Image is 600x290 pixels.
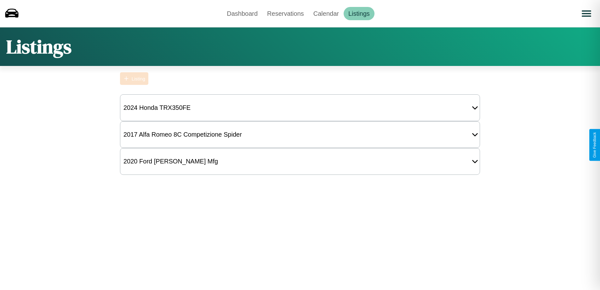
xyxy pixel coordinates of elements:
div: 2024 Honda TRX350FE [120,101,194,115]
a: Dashboard [222,7,262,20]
div: Listing [132,76,145,81]
a: Reservations [262,7,309,20]
button: Open menu [578,5,595,22]
a: Listings [344,7,374,20]
div: 2017 Alfa Romeo 8C Competizione Spider [120,128,245,141]
a: Calendar [309,7,344,20]
div: 2020 Ford [PERSON_NAME] Mfg [120,155,221,168]
div: Give Feedback [592,132,597,158]
h1: Listings [6,34,71,60]
button: Listing [120,72,148,85]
